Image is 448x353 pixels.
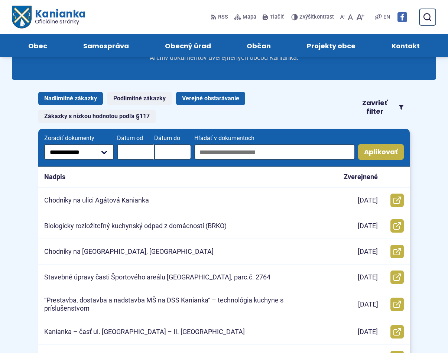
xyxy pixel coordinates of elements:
button: Aplikovať [358,144,404,160]
span: EN [383,13,390,22]
a: Zákazky s nízkou hodnotou podľa §117 [38,110,156,123]
a: Logo Kanianka, prejsť na domovskú stránku. [12,6,86,29]
p: Nadpis [44,173,65,181]
button: Zmenšiť veľkosť písma [338,9,347,25]
button: Tlačiť [261,9,285,25]
a: Kontakt [381,34,430,57]
a: Projekty obce [296,34,366,57]
span: Projekty obce [307,34,356,57]
span: Dátum od [117,135,154,142]
span: Samospráva [83,34,129,57]
p: Stavebné úpravy časti Športového areálu [GEOGRAPHIC_DATA], parc.č. 2764 [44,273,270,282]
img: Prejsť na Facebook stránku [397,12,407,22]
a: Samospráva [73,34,140,57]
span: Obec [28,34,47,57]
a: Nadlimitné zákazky [38,92,103,105]
p: Archív dokumentov uverejnených obcou Kanianka. [135,54,313,62]
span: Hľadať v dokumentoch [194,135,355,142]
span: Zavrieť filter [354,99,396,116]
p: Chodníky na [GEOGRAPHIC_DATA], [GEOGRAPHIC_DATA] [44,247,214,256]
a: Verejné obstarávanie [176,92,245,105]
button: Zväčšiť veľkosť písma [354,9,366,25]
span: Tlačiť [270,14,284,20]
p: [DATE] [358,196,378,205]
span: Kanianka [31,9,85,25]
p: “Prestavba, dostavba a nadstavba MŠ na DSS Kanianka“ – technológia kuchyne s príslušenstvom [44,296,322,313]
span: Oficiálne stránky [35,19,86,24]
span: Mapa [243,13,256,22]
span: kontrast [299,14,334,20]
span: Obecný úrad [165,34,211,57]
select: Zoradiť dokumenty [44,144,114,160]
a: Mapa [233,9,258,25]
span: Zoradiť dokumenty [44,135,114,142]
button: Nastaviť pôvodnú veľkosť písma [347,9,354,25]
span: Kontakt [392,34,420,57]
span: RSS [218,13,228,22]
a: RSS [211,9,230,25]
a: Občan [236,34,282,57]
input: Dátum od [117,144,154,160]
span: Zvýšiť [299,14,314,20]
p: Chodníky na ulici Agátová Kanianka [44,196,149,205]
p: Biologicky rozložiteľný kuchynský odpad z domácností (BRKO) [44,222,227,230]
p: [DATE] [358,300,378,309]
p: Kanianka – časť ul. [GEOGRAPHIC_DATA] – II. [GEOGRAPHIC_DATA] [44,328,245,336]
a: EN [382,13,392,22]
a: Obecný úrad [154,34,221,57]
button: Zvýšiťkontrast [291,9,335,25]
input: Hľadať v dokumentoch [194,144,355,160]
span: Občan [247,34,271,57]
img: Prejsť na domovskú stránku [12,6,31,29]
p: [DATE] [358,273,378,282]
p: [DATE] [358,247,378,256]
p: [DATE] [358,328,378,336]
a: Podlimitné zákazky [107,92,172,105]
button: Zavrieť filter [348,99,410,116]
input: Dátum do [154,144,191,160]
span: Dátum do [154,135,191,142]
p: [DATE] [358,222,378,230]
a: Obec [18,34,58,57]
p: Zverejnené [344,173,378,181]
